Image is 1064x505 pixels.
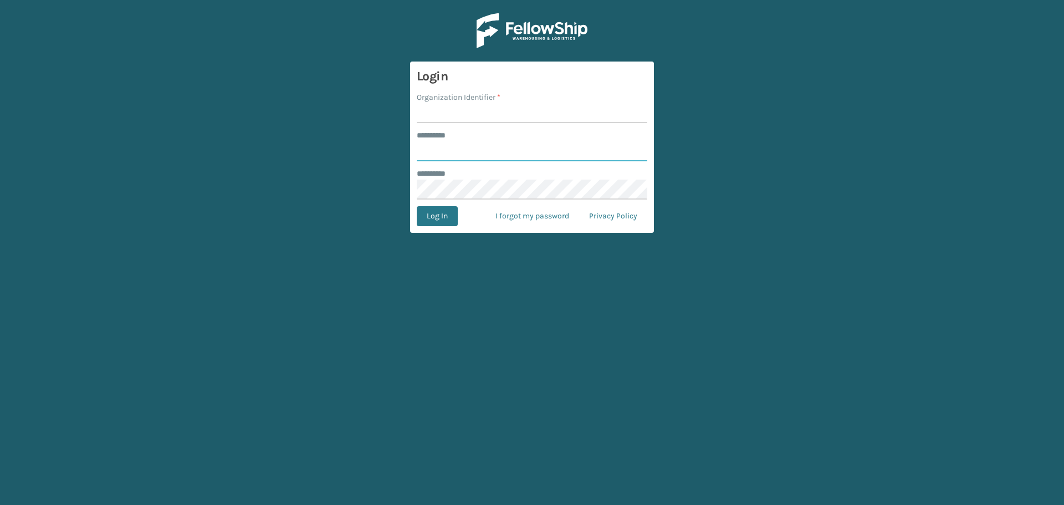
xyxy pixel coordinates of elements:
a: I forgot my password [485,206,579,226]
button: Log In [417,206,458,226]
a: Privacy Policy [579,206,647,226]
label: Organization Identifier [417,91,500,103]
img: Logo [477,13,587,48]
h3: Login [417,68,647,85]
